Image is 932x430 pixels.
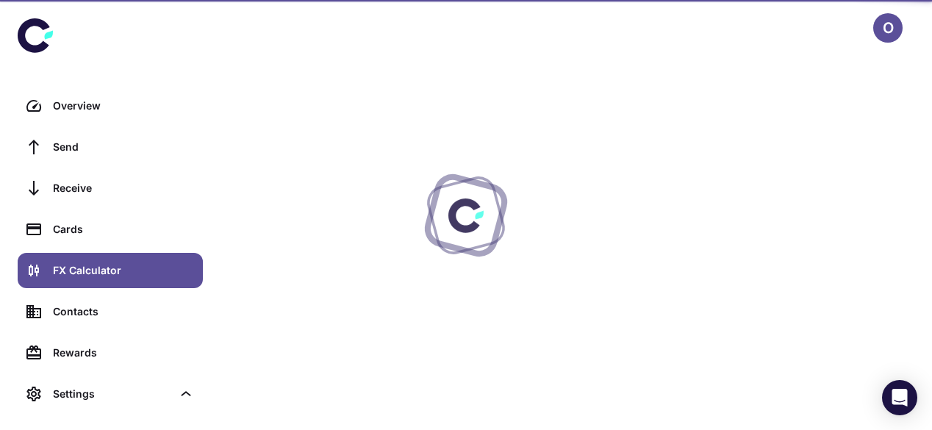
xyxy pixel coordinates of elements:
div: Settings [53,386,172,402]
div: FX Calculator [53,262,194,279]
a: FX Calculator [18,253,203,288]
button: O [873,13,903,43]
div: Send [53,139,194,155]
a: Cards [18,212,203,247]
div: Receive [53,180,194,196]
div: Rewards [53,345,194,361]
div: Overview [53,98,194,114]
div: Cards [53,221,194,237]
a: Receive [18,171,203,206]
a: Contacts [18,294,203,329]
div: Contacts [53,304,194,320]
a: Rewards [18,335,203,370]
div: Settings [18,376,203,412]
a: Send [18,129,203,165]
a: Overview [18,88,203,123]
div: Open Intercom Messenger [882,380,917,415]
